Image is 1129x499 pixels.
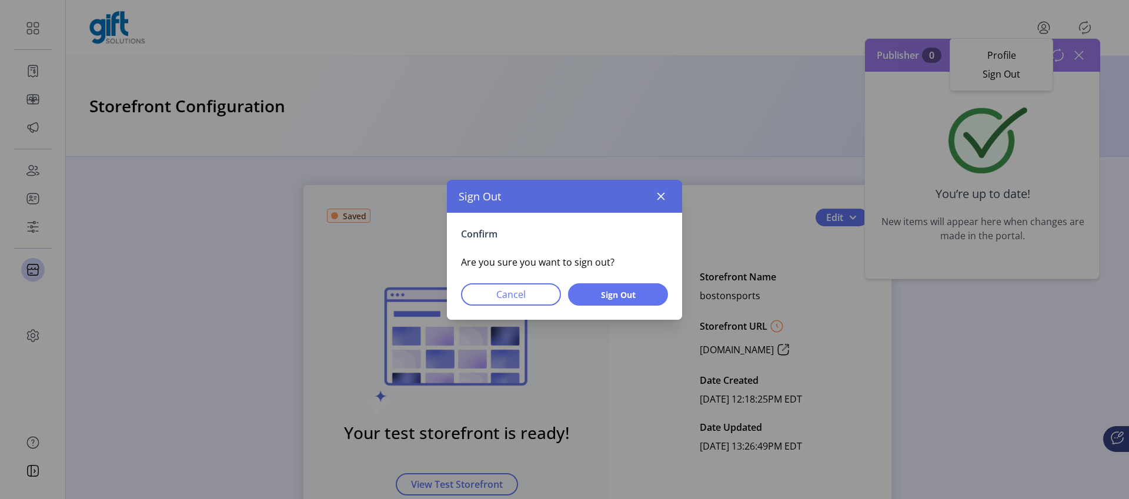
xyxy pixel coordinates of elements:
[568,283,668,306] button: Sign Out
[461,283,561,306] button: Cancel
[476,287,546,302] span: Cancel
[461,227,668,241] p: Confirm
[583,288,653,300] span: Sign Out
[461,255,668,269] p: Are you sure you want to sign out?
[459,188,501,204] span: Sign Out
